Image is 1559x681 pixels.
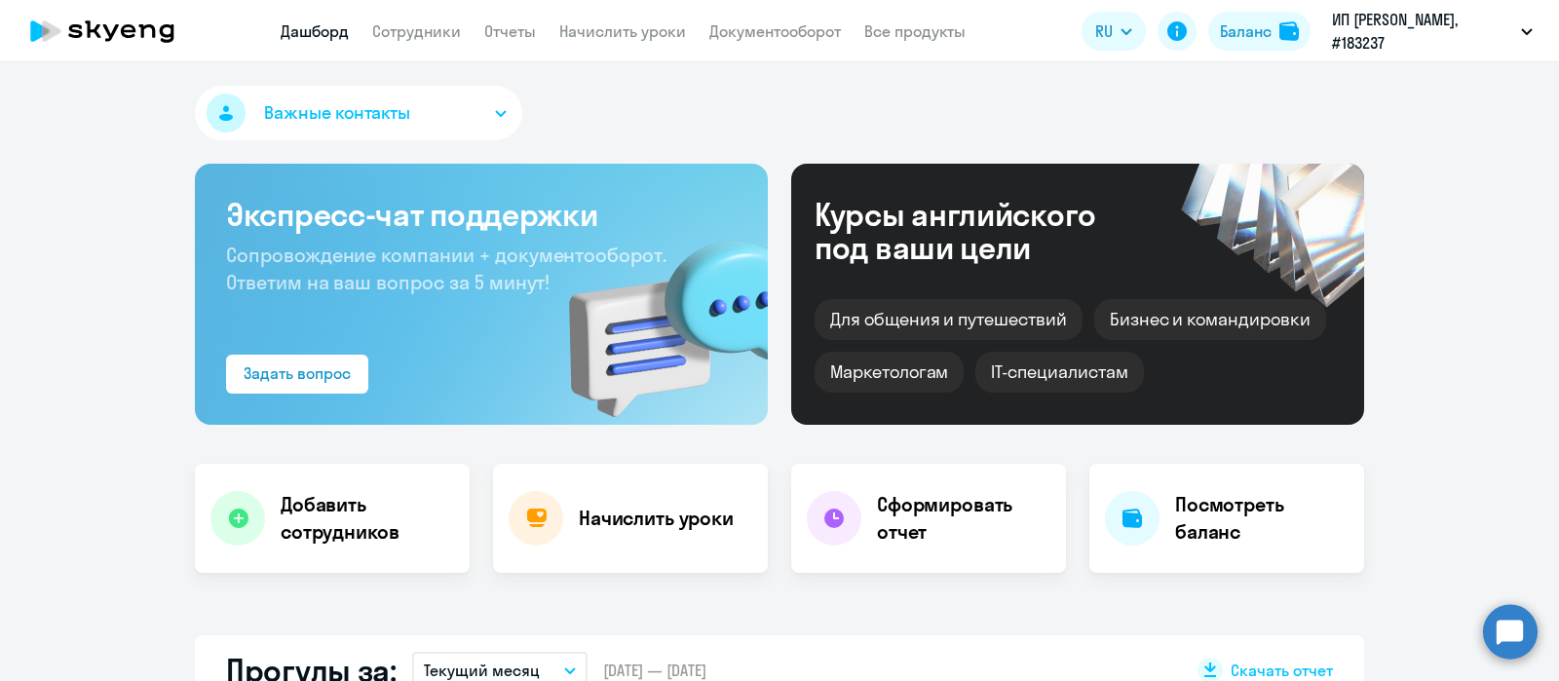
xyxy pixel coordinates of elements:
[1322,8,1542,55] button: ИП [PERSON_NAME], #183237
[244,361,351,385] div: Задать вопрос
[579,505,734,532] h4: Начислить уроки
[484,21,536,41] a: Отчеты
[1231,660,1333,681] span: Скачать отчет
[815,299,1083,340] div: Для общения и путешествий
[1220,19,1272,43] div: Баланс
[559,21,686,41] a: Начислить уроки
[1094,299,1326,340] div: Бизнес и командировки
[864,21,966,41] a: Все продукты
[1082,12,1146,51] button: RU
[815,352,964,393] div: Маркетологам
[372,21,461,41] a: Сотрудники
[281,491,454,546] h4: Добавить сотрудников
[226,243,666,294] span: Сопровождение компании + документооборот. Ответим на ваш вопрос за 5 минут!
[541,206,768,425] img: bg-img
[226,195,737,234] h3: Экспресс-чат поддержки
[603,660,706,681] span: [DATE] — [DATE]
[1175,491,1349,546] h4: Посмотреть баланс
[264,100,410,126] span: Важные контакты
[709,21,841,41] a: Документооборот
[1208,12,1311,51] button: Балансbalance
[1332,8,1513,55] p: ИП [PERSON_NAME], #183237
[195,86,522,140] button: Важные контакты
[1095,19,1113,43] span: RU
[815,198,1148,264] div: Курсы английского под ваши цели
[1279,21,1299,41] img: balance
[226,355,368,394] button: Задать вопрос
[281,21,349,41] a: Дашборд
[975,352,1143,393] div: IT-специалистам
[877,491,1050,546] h4: Сформировать отчет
